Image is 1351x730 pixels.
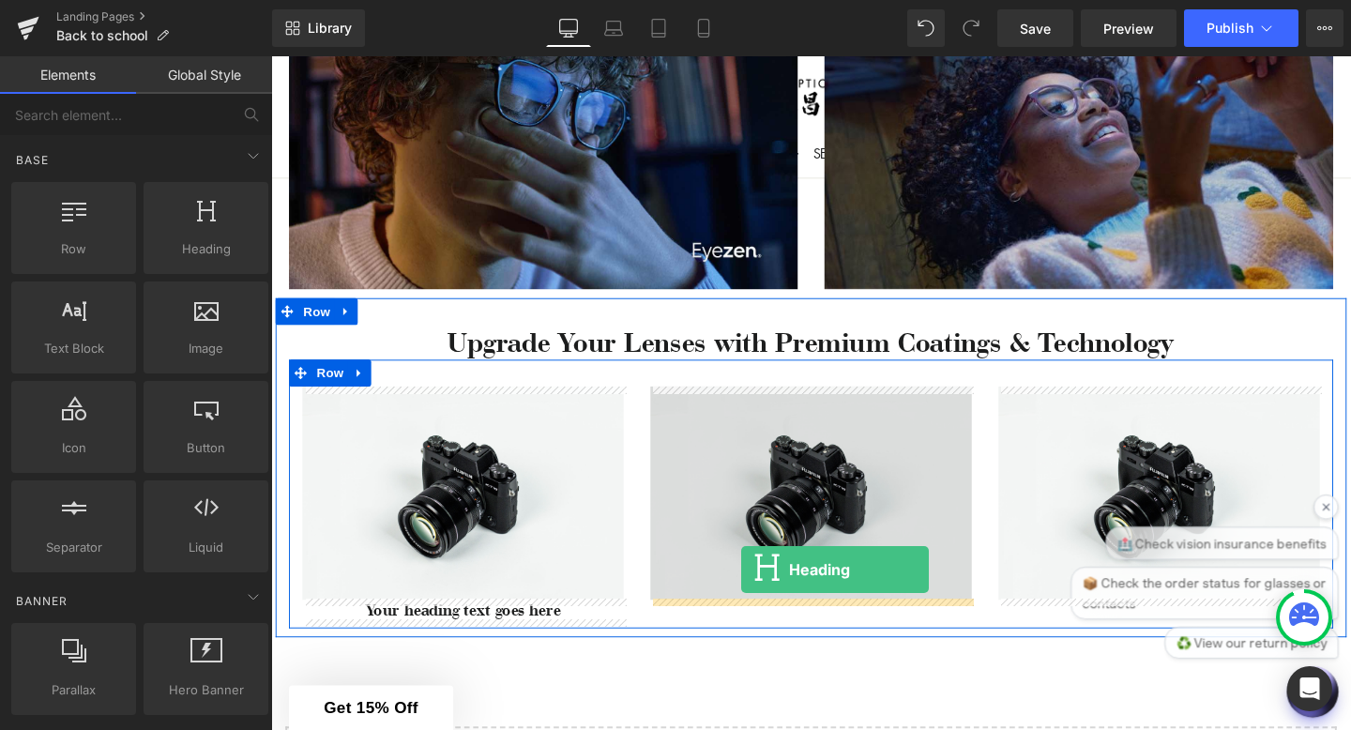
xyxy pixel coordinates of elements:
span: Publish [1207,21,1253,36]
span: Parallax [17,680,130,700]
span: Get 15% Off [55,676,155,694]
a: Expand / Collapse [67,254,91,282]
span: Row [43,319,81,347]
h5: Your heading text goes here [33,571,371,593]
span: Image [149,339,263,358]
div: 📦 Check the order status for glasses or contacts [841,537,1122,592]
div: Open Intercom Messenger [1287,666,1332,711]
span: Heading [149,239,263,259]
span: Back to school [56,28,148,43]
div: 🏥 Check vision insurance benefits [877,494,1122,528]
a: Mobile [681,9,726,47]
span: Library [308,20,352,37]
a: Tablet [636,9,681,47]
span: Separator [17,538,130,557]
div: × [1096,461,1122,487]
a: Desktop [546,9,591,47]
span: Base [14,151,51,169]
div: Get 15% Off [19,662,191,708]
span: Row [17,239,130,259]
a: Expand / Collapse [81,319,105,347]
span: Icon [17,438,130,458]
span: Preview [1103,19,1154,38]
a: Preview [1081,9,1176,47]
a: Laptop [591,9,636,47]
span: Liquid [149,538,263,557]
button: More [1306,9,1343,47]
button: Undo [907,9,945,47]
button: Publish [1184,9,1298,47]
button: Redo [952,9,990,47]
a: Global Style [136,56,272,94]
a: New Library [272,9,365,47]
span: Text Block [17,339,130,358]
span: Save [1020,19,1051,38]
span: Hero Banner [149,680,263,700]
div: ♻️ View our return policy [939,600,1122,633]
span: Button [149,438,263,458]
h3: Upgrade Your Lenses with Premium Coatings & Technology [19,282,1116,319]
span: Banner [14,592,69,610]
a: Landing Pages [56,9,272,24]
span: Row [29,254,67,282]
